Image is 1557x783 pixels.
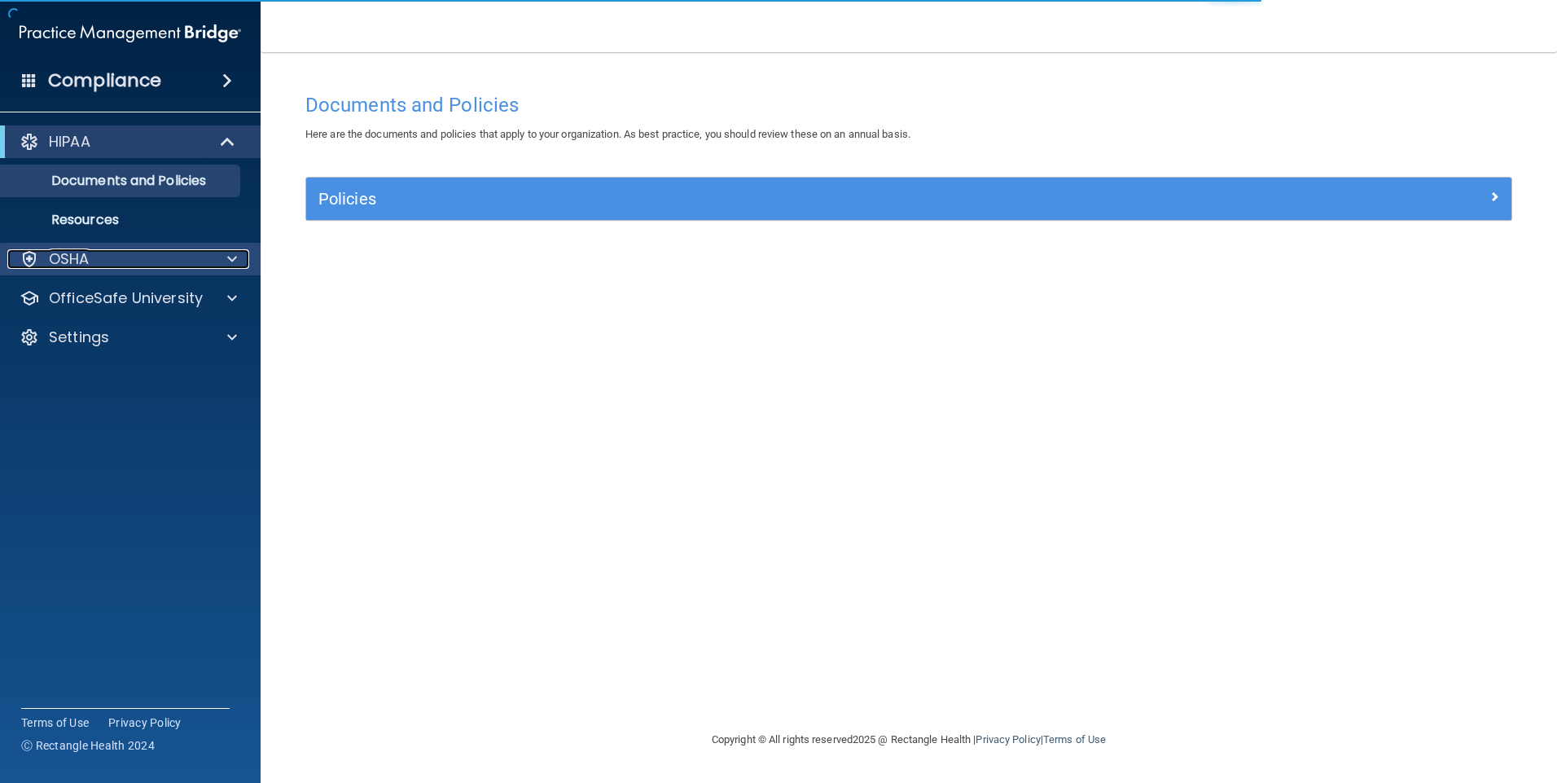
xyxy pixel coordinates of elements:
span: Here are the documents and policies that apply to your organization. As best practice, you should... [305,128,910,140]
p: Documents and Policies [11,173,233,189]
span: Ⓒ Rectangle Health 2024 [21,737,155,754]
h4: Compliance [48,69,161,92]
a: HIPAA [20,132,236,152]
p: Resources [11,212,233,228]
a: OSHA [20,249,237,269]
a: Terms of Use [1043,733,1106,746]
h5: Policies [318,190,1198,208]
div: Copyright © All rights reserved 2025 @ Rectangle Health | | [612,714,1206,766]
a: OfficeSafe University [20,288,237,308]
h4: Documents and Policies [305,95,1512,116]
p: OSHA [49,249,90,269]
p: Settings [49,328,109,347]
a: Privacy Policy [976,733,1040,746]
a: Terms of Use [21,715,89,731]
img: PMB logo [20,17,241,50]
a: Settings [20,328,237,347]
p: HIPAA [49,132,90,152]
a: Policies [318,186,1499,212]
a: Privacy Policy [108,715,182,731]
p: OfficeSafe University [49,288,203,308]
